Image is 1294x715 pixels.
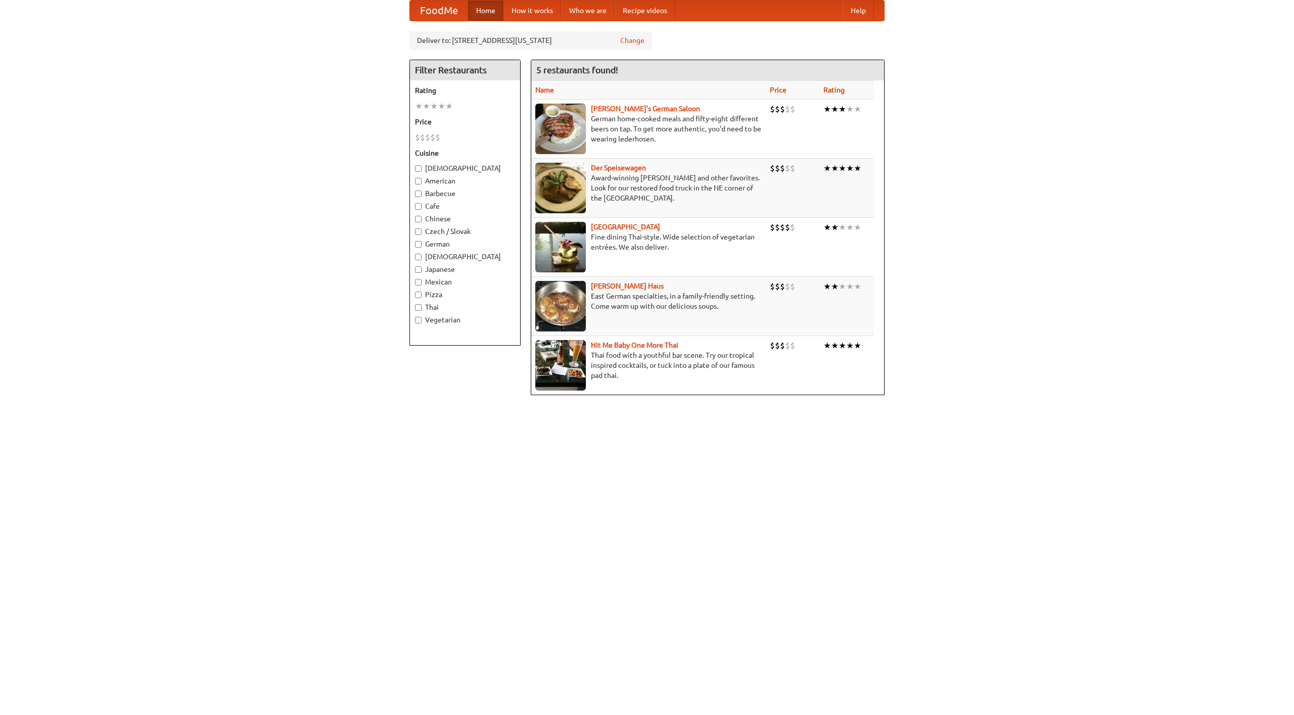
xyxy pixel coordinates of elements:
input: Barbecue [415,190,422,197]
a: [PERSON_NAME]'s German Saloon [591,105,700,113]
li: ★ [415,101,423,112]
li: ★ [823,104,831,115]
li: ★ [854,163,861,174]
label: German [415,239,515,249]
label: [DEMOGRAPHIC_DATA] [415,252,515,262]
label: Chinese [415,214,515,224]
li: ★ [831,340,839,351]
li: ★ [839,281,846,292]
li: $ [780,163,785,174]
a: Name [535,86,554,94]
li: $ [770,163,775,174]
li: $ [770,281,775,292]
a: Hit Me Baby One More Thai [591,341,678,349]
div: Deliver to: [STREET_ADDRESS][US_STATE] [409,31,652,50]
li: $ [775,222,780,233]
li: ★ [854,281,861,292]
li: ★ [823,340,831,351]
li: $ [775,163,780,174]
li: ★ [423,101,430,112]
li: ★ [839,163,846,174]
li: $ [780,222,785,233]
li: ★ [846,340,854,351]
li: ★ [438,101,445,112]
p: Thai food with a youthful bar scene. Try our tropical inspired cocktails, or tuck into a plate of... [535,350,762,380]
li: ★ [831,281,839,292]
input: Czech / Slovak [415,228,422,235]
a: FoodMe [410,1,468,21]
input: [DEMOGRAPHIC_DATA] [415,254,422,260]
li: ★ [831,222,839,233]
img: babythai.jpg [535,340,586,391]
input: Pizza [415,292,422,298]
ng-pluralize: 5 restaurants found! [536,65,618,75]
li: $ [780,340,785,351]
label: Vegetarian [415,315,515,325]
label: Cafe [415,201,515,211]
a: [PERSON_NAME] Haus [591,282,664,290]
b: [GEOGRAPHIC_DATA] [591,223,660,231]
li: ★ [846,104,854,115]
li: $ [415,132,420,143]
a: How it works [503,1,561,21]
li: $ [780,281,785,292]
img: satay.jpg [535,222,586,272]
li: $ [430,132,435,143]
input: Vegetarian [415,317,422,323]
li: ★ [839,222,846,233]
li: ★ [430,101,438,112]
label: Japanese [415,264,515,274]
li: $ [425,132,430,143]
h4: Filter Restaurants [410,60,520,80]
li: $ [785,281,790,292]
li: ★ [846,281,854,292]
a: Rating [823,86,845,94]
li: ★ [823,281,831,292]
label: [DEMOGRAPHIC_DATA] [415,163,515,173]
li: $ [790,340,795,351]
li: $ [770,340,775,351]
li: $ [780,104,785,115]
li: $ [775,104,780,115]
img: esthers.jpg [535,104,586,154]
input: Mexican [415,279,422,285]
li: $ [790,222,795,233]
h5: Cuisine [415,148,515,158]
label: Mexican [415,277,515,287]
li: $ [790,163,795,174]
li: ★ [854,222,861,233]
li: ★ [854,340,861,351]
input: Thai [415,304,422,311]
li: ★ [445,101,453,112]
a: Der Speisewagen [591,164,646,172]
label: Czech / Slovak [415,226,515,236]
li: ★ [823,163,831,174]
p: Fine dining Thai-style. Wide selection of vegetarian entrées. We also deliver. [535,232,762,252]
p: German home-cooked meals and fifty-eight different beers on tap. To get more authentic, you'd nee... [535,114,762,144]
img: kohlhaus.jpg [535,281,586,331]
img: speisewagen.jpg [535,163,586,213]
input: Cafe [415,203,422,210]
label: American [415,176,515,186]
h5: Rating [415,85,515,96]
li: $ [775,281,780,292]
a: Price [770,86,787,94]
label: Thai [415,302,515,312]
li: $ [770,222,775,233]
li: ★ [839,104,846,115]
a: Who we are [561,1,615,21]
li: $ [420,132,425,143]
li: ★ [854,104,861,115]
li: ★ [831,104,839,115]
input: Chinese [415,216,422,222]
input: American [415,178,422,184]
input: [DEMOGRAPHIC_DATA] [415,165,422,172]
li: $ [775,340,780,351]
li: $ [790,104,795,115]
input: Japanese [415,266,422,273]
li: ★ [846,222,854,233]
li: $ [785,222,790,233]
